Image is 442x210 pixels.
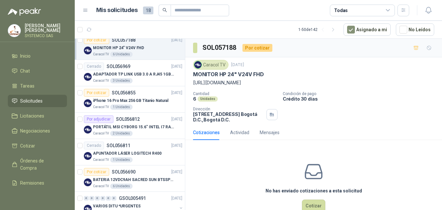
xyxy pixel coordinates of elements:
a: Órdenes de Compra [8,155,67,174]
img: Company Logo [84,73,92,81]
p: [DATE] [171,116,182,122]
div: Cerrado [84,63,104,70]
a: Tareas [8,80,67,92]
span: Cotizar [20,142,35,149]
span: search [162,8,167,12]
p: SOL057188 [112,38,136,42]
span: Remisiones [20,179,44,187]
p: iPhone 16 Pro Max 256 GB Titanio Natural [93,98,168,104]
p: [DATE] [171,143,182,149]
p: Caracol TV [93,157,109,162]
img: Company Logo [84,178,92,186]
span: 18 [143,7,153,14]
div: 6 Unidades [110,184,133,189]
a: CerradoSOL056969[DATE] Company LogoADAPTADOR TP LINK USB 3.0 A RJ45 1GB WINDOWSCaracol TV3 Unidades [75,60,185,86]
p: APUNTADOR LÁSER LOGITECH R400 [93,150,162,157]
a: Inicio [8,50,67,62]
div: Por adjudicar [84,115,113,123]
a: Remisiones [8,177,67,189]
a: Negociaciones [8,125,67,137]
p: Cantidad [193,91,278,96]
p: MONITOR HP 24" V24V FHD [193,71,264,78]
p: [DATE] [171,37,182,43]
div: 1 - 50 de 142 [298,24,338,35]
div: 2 Unidades [110,131,133,136]
div: Cerrado [84,142,104,149]
span: Solicitudes [20,97,43,105]
p: [DATE] [171,90,182,96]
span: Negociaciones [20,127,50,134]
p: ADAPTADOR TP LINK USB 3.0 A RJ45 1GB WINDOWS [93,71,174,77]
div: Por cotizar [84,168,109,176]
div: Por cotizar [84,89,109,97]
p: Condición de pago [283,91,439,96]
img: Company Logo [84,47,92,54]
p: SOL056690 [112,170,136,174]
p: SYSTEMCO SAS [25,34,67,38]
a: Configuración [8,192,67,204]
p: Crédito 30 días [283,96,439,102]
a: Por cotizarSOL057188[DATE] Company LogoMONITOR HP 24" V24V FHDCaracol TV6 Unidades [75,34,185,60]
div: 0 [111,196,116,201]
p: [DATE] [231,62,244,68]
img: Company Logo [84,152,92,160]
div: Por cotizar [84,36,109,44]
a: Cotizar [8,140,67,152]
p: [STREET_ADDRESS] Bogotá D.C. , Bogotá D.C. [193,111,264,122]
div: Por cotizar [242,44,272,52]
div: Caracol TV [193,60,228,70]
p: 6 [193,96,196,102]
p: SOL056811 [107,143,130,148]
div: Unidades [198,96,218,102]
div: 0 [84,196,89,201]
img: Company Logo [84,126,92,133]
p: [URL][DOMAIN_NAME] [193,79,434,86]
div: 1 Unidades [110,105,133,110]
div: 3 Unidades [110,78,133,83]
img: Company Logo [84,99,92,107]
p: VARIOS DITU *URGENTES [93,203,140,209]
p: [DATE] [171,169,182,175]
span: Tareas [20,82,34,90]
p: [DATE] [171,195,182,202]
span: Chat [20,67,30,75]
span: Licitaciones [20,112,44,119]
p: [DATE] [171,63,182,70]
a: Chat [8,65,67,77]
a: Por adjudicarSOL056812[DATE] Company LogoPORTÁTIL MSI CYBORG 15.6" INTEL I7 RAM 32GB - 1 TB / Nvi... [75,113,185,139]
div: 6 Unidades [110,52,133,57]
div: 0 [100,196,105,201]
span: Órdenes de Compra [20,157,61,172]
h1: Mis solicitudes [96,6,138,15]
p: Caracol TV [93,78,109,83]
p: MONITOR HP 24" V24V FHD [93,45,144,51]
img: Company Logo [8,24,20,37]
p: SOL056969 [107,64,130,69]
a: Por cotizarSOL056855[DATE] Company LogoiPhone 16 Pro Max 256 GB Titanio NaturalCaracol TV1 Unidades [75,86,185,113]
div: Todas [334,7,348,14]
div: Mensajes [260,129,279,136]
p: [PERSON_NAME] [PERSON_NAME] [25,23,67,33]
span: Inicio [20,52,31,60]
a: Solicitudes [8,95,67,107]
div: Actividad [230,129,249,136]
div: 0 [95,196,100,201]
a: Licitaciones [8,110,67,122]
div: 1 Unidades [110,157,133,162]
button: Asignado a mi [344,23,391,36]
a: Por cotizarSOL056690[DATE] Company LogoBATERIA 12VDC9AH SACRED SUN BTSSP12-9HRCaracol TV6 Unidades [75,165,185,192]
p: Caracol TV [93,131,109,136]
div: 0 [106,196,111,201]
p: Caracol TV [93,52,109,57]
p: Caracol TV [93,105,109,110]
p: BATERIA 12VDC9AH SACRED SUN BTSSP12-9HR [93,177,174,183]
h3: No has enviado cotizaciones a esta solicitud [266,187,362,194]
p: PORTÁTIL MSI CYBORG 15.6" INTEL I7 RAM 32GB - 1 TB / Nvidia GeForce RTX 4050 [93,124,174,130]
p: Dirección [193,107,264,111]
p: Caracol TV [93,184,109,189]
img: Company Logo [194,61,201,68]
div: Cotizaciones [193,129,220,136]
p: SOL056812 [116,117,140,121]
p: GSOL005491 [119,196,146,201]
button: No Leídos [396,23,434,36]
